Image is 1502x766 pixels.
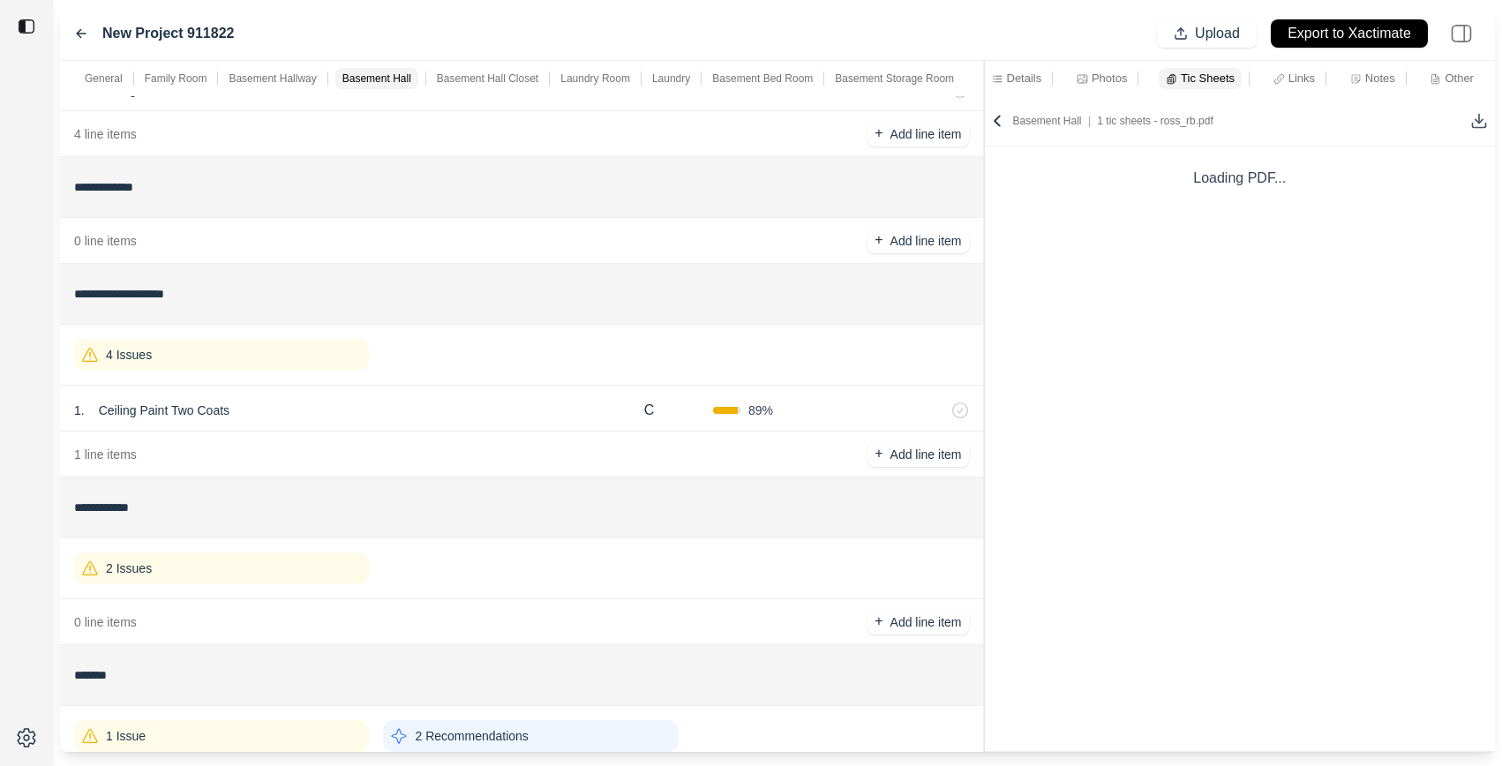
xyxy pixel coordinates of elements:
[1442,14,1481,53] img: right-panel.svg
[1288,24,1411,44] p: Export to Xactimate
[1195,24,1240,44] p: Upload
[1271,19,1428,48] button: Export to Xactimate
[18,18,35,35] img: toggle sidebar
[1157,19,1257,48] button: Upload
[102,23,234,44] label: New Project 911822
